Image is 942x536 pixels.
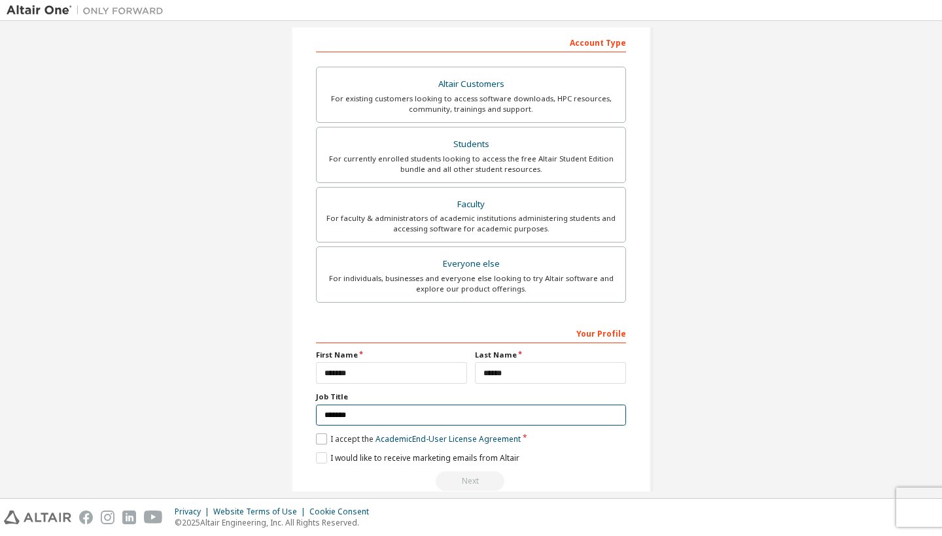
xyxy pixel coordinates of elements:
[316,471,626,491] div: Read and acccept EULA to continue
[101,511,114,524] img: instagram.svg
[316,31,626,52] div: Account Type
[144,511,163,524] img: youtube.svg
[475,350,626,360] label: Last Name
[324,213,618,234] div: For faculty & administrators of academic institutions administering students and accessing softwa...
[324,195,618,214] div: Faculty
[316,392,626,402] label: Job Title
[324,273,618,294] div: For individuals, businesses and everyone else looking to try Altair software and explore our prod...
[309,507,377,517] div: Cookie Consent
[324,135,618,154] div: Students
[175,517,377,528] p: © 2025 Altair Engineering, Inc. All Rights Reserved.
[7,4,170,17] img: Altair One
[324,93,618,114] div: For existing customers looking to access software downloads, HPC resources, community, trainings ...
[375,433,521,444] a: Academic End-User License Agreement
[324,75,618,93] div: Altair Customers
[4,511,71,524] img: altair_logo.svg
[316,452,519,463] label: I would like to receive marketing emails from Altair
[316,322,626,343] div: Your Profile
[324,255,618,273] div: Everyone else
[213,507,309,517] div: Website Terms of Use
[324,154,618,175] div: For currently enrolled students looking to access the free Altair Student Edition bundle and all ...
[316,433,521,444] label: I accept the
[122,511,136,524] img: linkedin.svg
[316,350,467,360] label: First Name
[79,511,93,524] img: facebook.svg
[175,507,213,517] div: Privacy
